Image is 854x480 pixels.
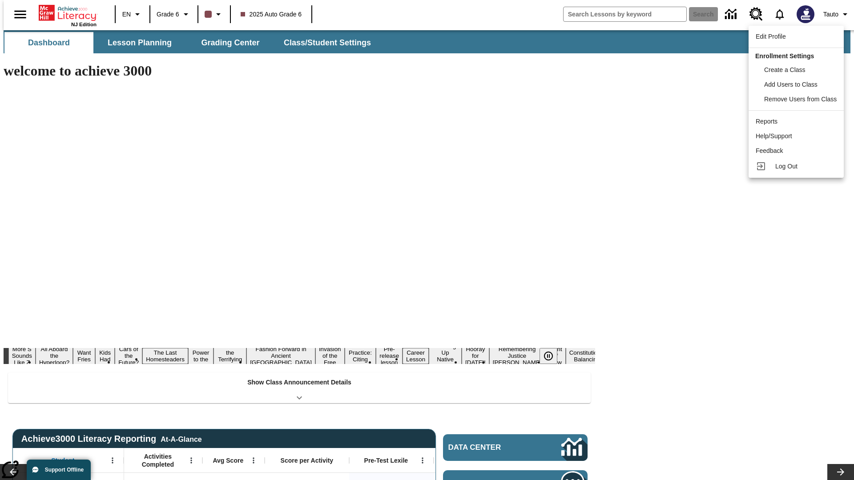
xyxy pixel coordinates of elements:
span: Enrollment Settings [755,52,814,60]
span: Log Out [775,163,798,170]
span: Add Users to Class [764,81,818,88]
span: Edit Profile [756,33,786,40]
span: Feedback [756,147,783,154]
span: Create a Class [764,66,806,73]
span: Remove Users from Class [764,96,837,103]
span: Reports [756,118,777,125]
span: Help/Support [756,132,792,140]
